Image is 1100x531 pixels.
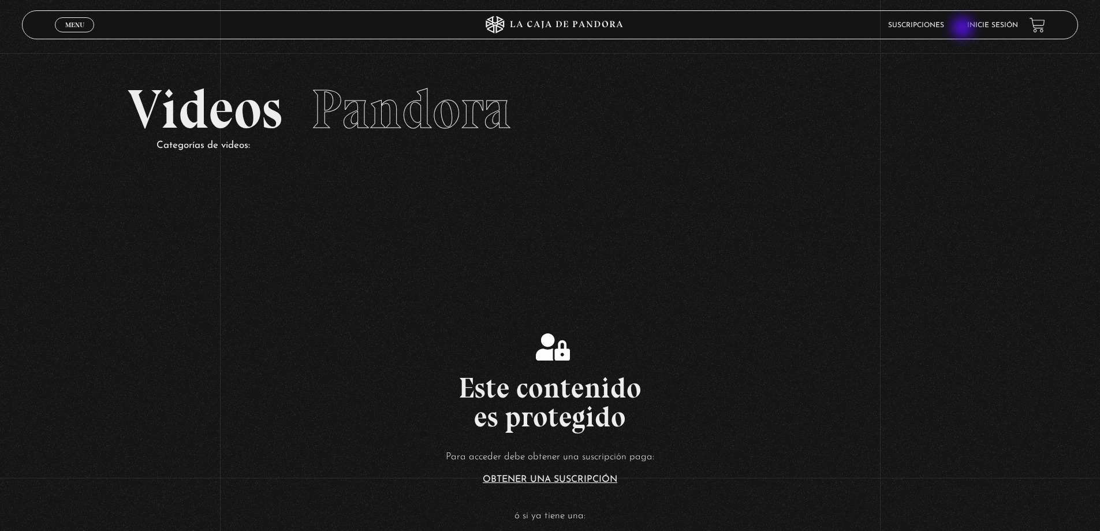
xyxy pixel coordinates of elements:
[156,137,972,155] p: Categorías de videos:
[311,76,511,142] span: Pandora
[483,475,617,484] a: Obtener una suscripción
[1030,17,1045,33] a: View your shopping cart
[967,22,1018,29] a: Inicie sesión
[888,22,944,29] a: Suscripciones
[65,21,84,28] span: Menu
[128,82,972,137] h2: Videos
[61,31,88,39] span: Cerrar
